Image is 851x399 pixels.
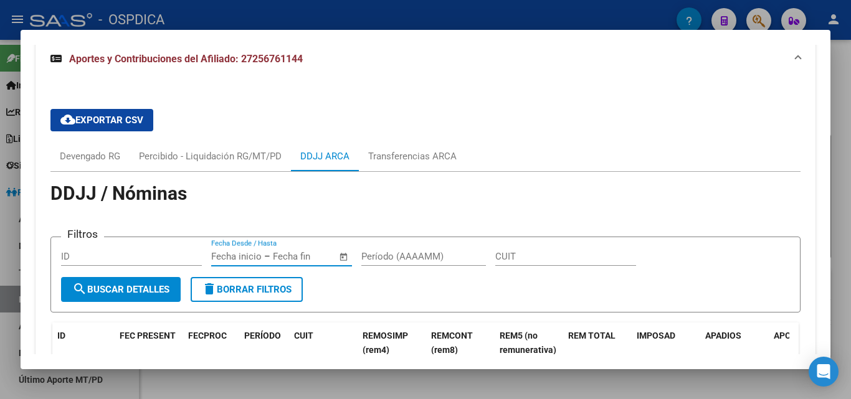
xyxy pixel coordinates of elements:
button: Buscar Detalles [61,277,181,302]
span: Exportar CSV [60,115,143,126]
span: DDJJ / Nóminas [50,182,187,204]
div: DDJJ ARCA [300,149,349,163]
div: Open Intercom Messenger [809,357,839,387]
datatable-header-cell: APO B SOC [769,322,837,364]
datatable-header-cell: FECPROC [183,322,239,364]
span: Buscar Detalles [72,284,169,295]
mat-icon: search [72,281,87,296]
span: APO B SOC [774,331,818,340]
span: – [264,251,270,262]
datatable-header-cell: FEC PRESENT [115,322,183,364]
datatable-header-cell: REMOSIMP (rem4) [358,322,426,364]
span: Borrar Filtros [202,284,292,295]
mat-icon: delete [202,281,217,296]
h3: Filtros [61,227,104,241]
span: PERÍODO [244,331,281,340]
button: Exportar CSV [50,109,153,131]
datatable-header-cell: REMCONT (rem8) [426,322,495,364]
input: Fecha fin [273,251,333,262]
div: Transferencias ARCA [368,149,457,163]
button: Open calendar [337,250,351,264]
span: Aportes y Contribuciones del Afiliado: 27256761144 [69,53,303,65]
datatable-header-cell: APADIOS [700,322,769,364]
datatable-header-cell: ID [52,322,115,364]
span: FECPROC [188,331,227,340]
datatable-header-cell: PERÍODO [239,322,289,364]
div: Percibido - Liquidación RG/MT/PD [139,149,282,163]
span: REM5 (no remunerativa) [500,331,556,355]
span: REMOSIMP (rem4) [363,331,408,355]
span: REMCONT (rem8) [431,331,473,355]
div: Devengado RG [60,149,120,163]
datatable-header-cell: IMPOSAD [632,322,700,364]
mat-icon: cloud_download [60,112,75,127]
datatable-header-cell: REM5 (no remunerativa) [495,322,563,364]
span: APADIOS [705,331,741,340]
datatable-header-cell: REM TOTAL [563,322,632,364]
span: FEC PRESENT [120,331,176,340]
span: REM TOTAL [568,331,616,340]
input: Fecha inicio [211,251,262,262]
span: ID [57,331,65,340]
button: Borrar Filtros [191,277,303,302]
span: CUIT [294,331,313,340]
span: IMPOSAD [637,331,675,340]
mat-expansion-panel-header: Aportes y Contribuciones del Afiliado: 27256761144 [36,39,815,79]
datatable-header-cell: CUIT [289,322,358,364]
